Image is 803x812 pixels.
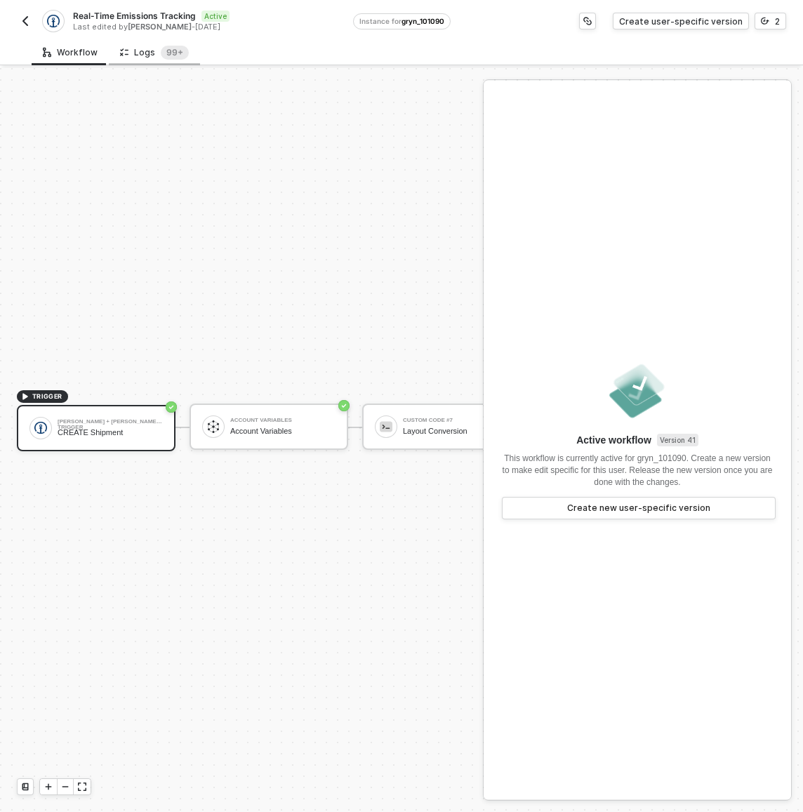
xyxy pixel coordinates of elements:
span: icon-play [44,783,53,791]
div: Create user-specific version [619,15,743,27]
div: Custom Code #7 [403,418,508,423]
div: Create new user-specific version [567,502,710,514]
span: icon-success-page [338,400,350,411]
button: back [17,13,34,29]
span: icon-minus [61,783,69,791]
img: integration-icon [47,15,59,27]
span: gryn_101090 [401,17,444,25]
sup: Version 41 [657,434,698,446]
sup: 2002 [161,46,189,60]
div: Active workflow [576,433,698,447]
span: Real-Time Emissions Tracking [73,10,196,22]
img: icon [34,422,47,434]
img: back [20,15,31,27]
span: icon-success-page [166,401,177,413]
span: TRIGGER [32,391,62,402]
div: Layout Conversion [403,427,508,436]
div: Last edited by - [DATE] [73,22,352,32]
span: Instance for [359,17,401,25]
img: empty-state-released [606,360,668,422]
span: icon-play [21,392,29,401]
img: icon [207,420,220,433]
button: Create user-specific version [613,13,749,29]
div: Account Variables [230,418,336,423]
span: icon-expand [78,783,86,791]
img: icon [380,420,392,433]
div: This workflow is currently active for gryn_101090. Create a new version to make edit specific for... [500,453,774,488]
div: Account Variables [230,427,336,436]
div: CREATE Shipment [58,428,163,437]
span: [PERSON_NAME] [128,22,192,32]
button: 2 [755,13,786,29]
div: Logs [120,46,189,60]
div: Workflow [43,47,98,58]
button: Create new user-specific version [502,497,776,519]
span: icon-versioning [761,17,769,25]
div: 2 [775,15,780,27]
span: Active [201,11,230,22]
div: [PERSON_NAME] + [PERSON_NAME] Trigger [58,419,163,425]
